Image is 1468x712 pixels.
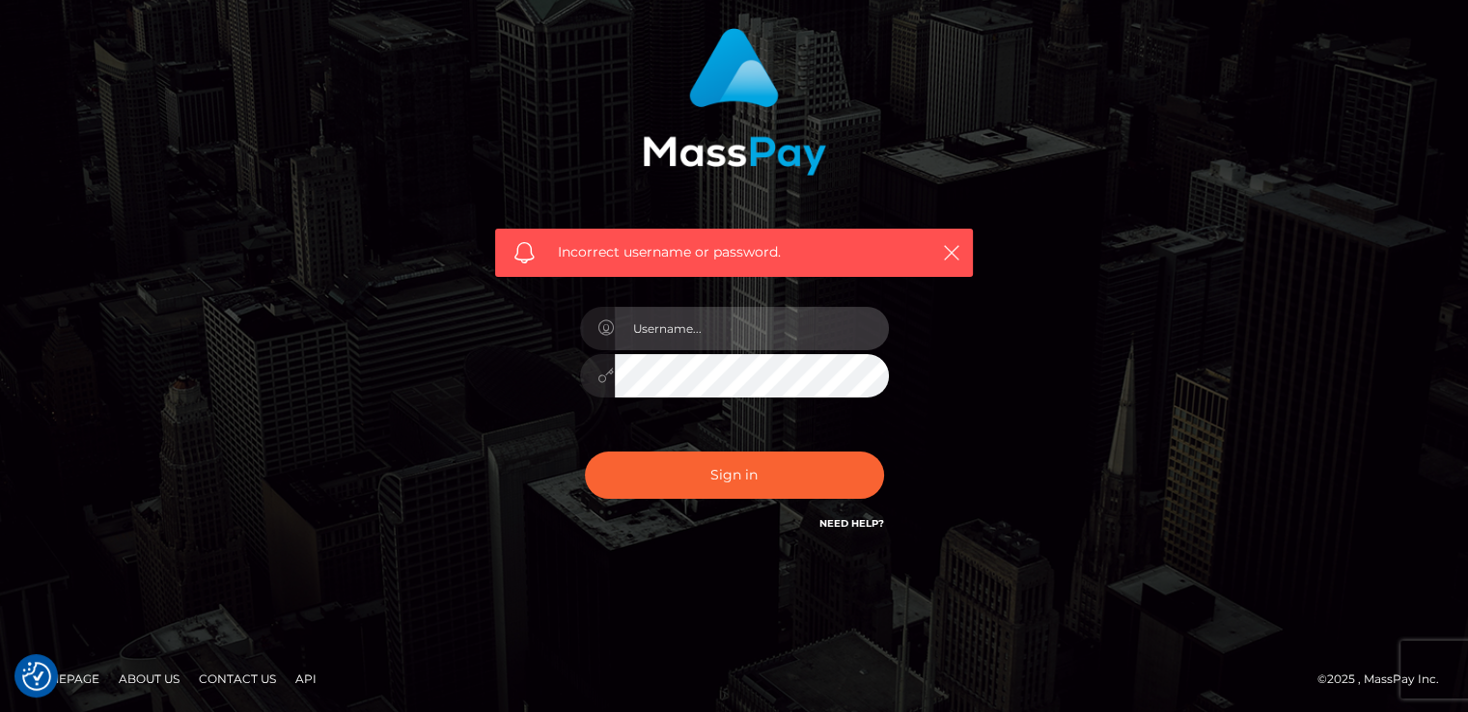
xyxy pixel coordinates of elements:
a: Need Help? [819,517,884,530]
span: Incorrect username or password. [558,242,910,262]
img: MassPay Login [643,28,826,176]
div: © 2025 , MassPay Inc. [1317,669,1454,690]
a: About Us [111,664,187,694]
a: Contact Us [191,664,284,694]
input: Username... [615,307,889,350]
button: Sign in [585,452,884,499]
img: Revisit consent button [22,662,51,691]
a: API [288,664,324,694]
button: Consent Preferences [22,662,51,691]
a: Homepage [21,664,107,694]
